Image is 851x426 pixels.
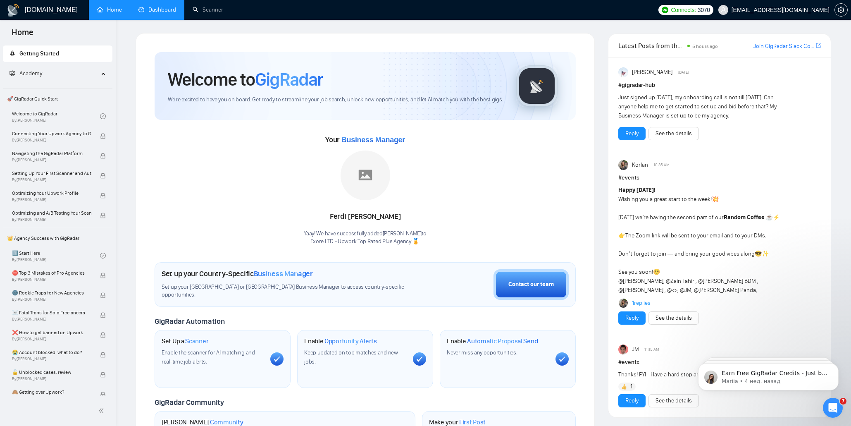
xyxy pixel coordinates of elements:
h1: # gigradar-hub [618,81,821,90]
span: ✨ [762,250,769,257]
a: dashboardDashboard [138,6,176,13]
button: See the details [648,311,699,325]
a: See the details [656,129,692,138]
h1: # events [618,173,821,182]
span: export [816,42,821,49]
span: 7 [840,398,846,404]
button: setting [834,3,848,17]
img: Korlan [619,299,628,308]
span: We're excited to have you on board. Get ready to streamline your job search, unlock new opportuni... [168,96,503,104]
a: Reply [625,396,639,405]
span: setting [835,7,847,13]
h1: Enable [447,337,538,345]
a: 1replies [632,299,651,307]
div: Yaay! We have successfully added [PERSON_NAME] to [304,230,427,246]
span: Getting Started [19,50,59,57]
span: By [PERSON_NAME] [12,337,91,342]
img: placeholder.png [341,151,390,200]
div: Thanks! FYI - Have a hard stop and will need to drop 15mim earlier [618,370,780,379]
span: Latest Posts from the GigRadar Community [618,41,684,51]
span: JM [632,345,639,354]
span: fund-projection-screen [10,70,15,76]
span: check-circle [100,113,106,119]
a: searchScanner [193,6,223,13]
span: Set up your [GEOGRAPHIC_DATA] or [GEOGRAPHIC_DATA] Business Manager to access country-specific op... [162,283,406,299]
h1: Welcome to [168,68,323,91]
span: Academy [10,70,42,77]
img: logo [7,4,20,17]
span: 😎 [755,250,762,257]
span: By [PERSON_NAME] [12,197,91,202]
span: Opportunity Alerts [324,337,377,345]
span: lock [100,372,106,378]
span: [DATE] [678,69,689,76]
span: lock [100,213,106,218]
span: Connects: [671,5,696,14]
button: Contact our team [493,269,569,300]
span: 11:15 AM [644,346,659,353]
img: JM [618,345,628,354]
span: By [PERSON_NAME] [12,177,91,182]
span: By [PERSON_NAME] [12,277,91,282]
span: Keep updated on top matches and new jobs. [304,349,398,365]
span: lock [100,273,106,278]
span: Navigating the GigRadar Platform [12,149,91,158]
li: Getting Started [3,45,112,62]
span: ❌ How to get banned on Upwork [12,328,91,337]
p: Exore LTD - Upwork Top Rated Plus Agency 🏅 . [304,238,427,246]
img: gigradar-logo.png [516,65,558,107]
span: [PERSON_NAME] [632,68,672,77]
img: Anisuzzaman Khan [618,67,628,77]
a: 1️⃣ Start HereBy[PERSON_NAME] [12,247,100,265]
span: Never miss any opportunities. [447,349,517,356]
span: 5 hours ago [692,43,718,49]
span: Business Manager [254,269,313,278]
span: lock [100,332,106,338]
span: Business Manager [341,136,405,144]
a: See the details [656,396,692,405]
span: GigRadar Automation [155,317,224,326]
span: Setting Up Your First Scanner and Auto-Bidder [12,169,91,177]
span: rocket [10,50,15,56]
span: ☺️ [653,268,660,275]
div: Just signed up [DATE], my onboarding call is not till [DATE]. Can anyone help me to get started t... [618,93,780,120]
span: Connecting Your Upwork Agency to GigRadar [12,129,91,138]
span: Home [5,26,40,44]
span: 🌚 Rookie Traps for New Agencies [12,289,91,297]
span: lock [100,193,106,199]
span: lock [100,173,106,179]
h1: Set Up a [162,337,208,345]
span: By [PERSON_NAME] [12,297,91,302]
span: By [PERSON_NAME] [12,317,91,322]
span: Your [325,135,405,144]
h1: # events [618,358,821,367]
span: By [PERSON_NAME] [12,376,91,381]
span: ☕ [766,214,773,221]
span: lock [100,392,106,397]
img: upwork-logo.png [662,7,668,13]
span: 10:35 AM [653,161,670,169]
a: homeHome [97,6,122,13]
img: 👍 [621,384,627,390]
button: See the details [648,127,699,140]
div: Ferdi [PERSON_NAME] [304,210,427,224]
span: Automatic Proposal Send [467,337,538,345]
div: Wishing you a great start to the week! [DATE] we’re having the second part of our The Zoom link w... [618,186,780,295]
span: check-circle [100,253,106,258]
a: Reply [625,314,639,323]
button: Reply [618,311,646,325]
span: 🔓 Unblocked cases: review [12,368,91,376]
span: By [PERSON_NAME] [12,138,91,143]
strong: Random Coffee [724,214,765,221]
span: Scanner [185,337,208,345]
span: ⛔ Top 3 Mistakes of Pro Agencies [12,269,91,277]
span: 👉 [618,232,625,239]
span: lock [100,312,106,318]
span: double-left [98,407,107,415]
a: Join GigRadar Slack Community [753,42,814,51]
span: By [PERSON_NAME] [12,357,91,361]
a: export [816,42,821,50]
